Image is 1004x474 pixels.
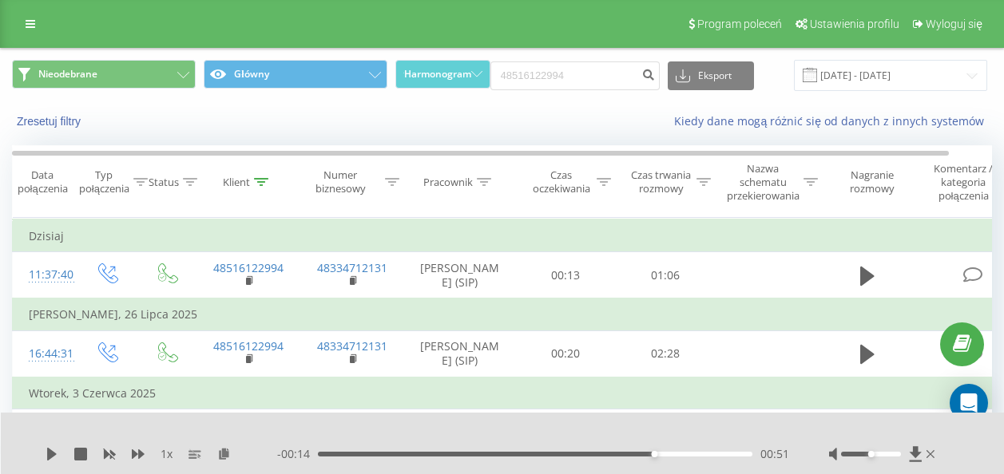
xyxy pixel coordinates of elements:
div: Open Intercom Messenger [950,384,988,422]
button: Eksport [668,61,754,90]
input: Wyszukiwanie według numeru [490,61,660,90]
a: 48334712131 [317,338,387,354]
div: 11:37:40 [29,259,61,290]
a: Kiedy dane mogą różnić się od danych z innych systemów [674,113,992,128]
span: Wyloguj się [926,18,982,30]
span: 00:51 [760,446,789,462]
td: 00:17 [516,409,616,456]
div: 16:44:31 [29,338,61,369]
div: Data połączenia [13,169,72,196]
span: Ustawienia profilu [810,18,899,30]
div: Pracownik [423,176,473,189]
a: 48334712131 [317,260,387,275]
div: Czas oczekiwania [530,169,593,196]
td: [PERSON_NAME] (SIP) [404,252,516,299]
button: Główny [204,60,387,89]
div: Nagranie rozmowy [833,169,911,196]
div: Typ połączenia [79,169,129,196]
div: Czas trwania rozmowy [629,169,692,196]
button: Nieodebrane [12,60,196,89]
td: 00:13 [516,252,616,299]
div: Numer biznesowy [300,169,382,196]
a: 48516122994 [213,260,284,275]
div: Status [149,176,179,189]
div: Nazwa schematu przekierowania [727,162,800,203]
button: Harmonogram [395,60,490,89]
div: Klient [223,176,250,189]
span: Program poleceń [697,18,782,30]
td: 02:28 [616,330,716,377]
td: 00:20 [516,330,616,377]
div: Accessibility label [651,451,657,457]
td: 00:22 [616,409,716,456]
span: 1 x [161,446,173,462]
span: Harmonogram [404,69,471,80]
button: Zresetuj filtry [12,114,89,128]
td: [PERSON_NAME] (SIP) [404,330,516,377]
td: 01:06 [616,252,716,299]
div: Accessibility label [867,451,874,457]
td: [PERSON_NAME] (SIP) [404,409,516,456]
span: - 00:14 [277,446,318,462]
a: 48516122994 [213,338,284,354]
span: Nieodebrane [38,68,97,81]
